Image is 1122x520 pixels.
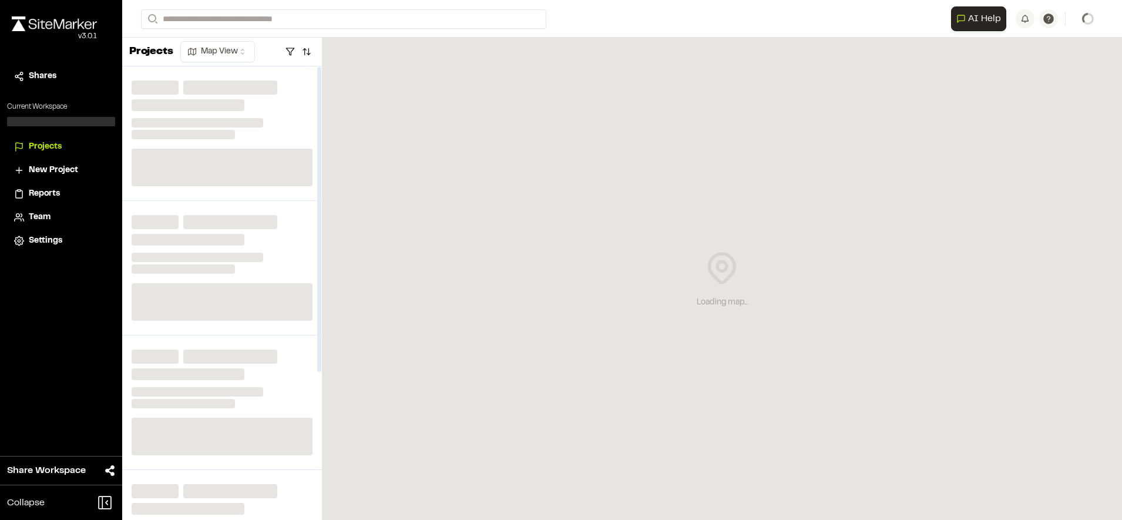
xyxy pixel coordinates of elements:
span: Reports [29,187,60,200]
a: Projects [14,140,108,153]
span: Share Workspace [7,464,86,478]
div: Oh geez...please don't... [12,31,97,42]
p: Projects [129,44,173,60]
span: Settings [29,234,62,247]
a: New Project [14,164,108,177]
button: Search [141,9,162,29]
span: Projects [29,140,62,153]
a: Shares [14,70,108,83]
span: Shares [29,70,56,83]
div: Open AI Assistant [951,6,1011,31]
img: rebrand.png [12,16,97,31]
a: Settings [14,234,108,247]
span: Team [29,211,51,224]
a: Reports [14,187,108,200]
span: New Project [29,164,78,177]
span: Collapse [7,496,45,510]
button: Open AI Assistant [951,6,1006,31]
span: AI Help [968,12,1001,26]
a: Team [14,211,108,224]
div: Loading map... [697,296,748,309]
p: Current Workspace [7,102,115,112]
